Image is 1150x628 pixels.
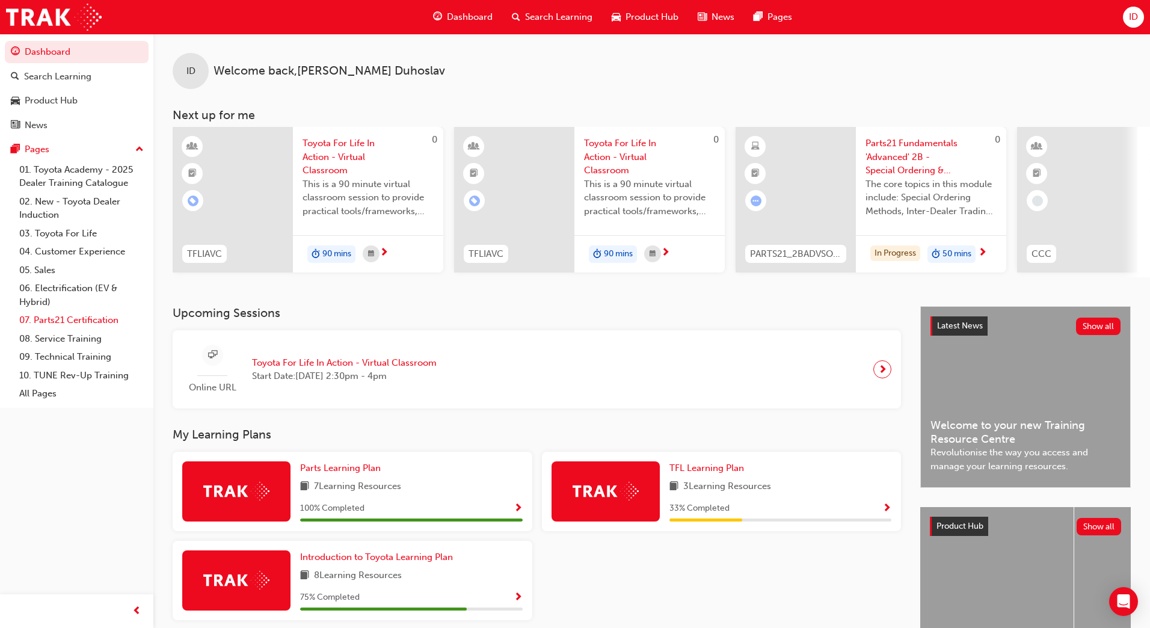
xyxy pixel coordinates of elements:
[936,521,983,531] span: Product Hub
[512,10,520,25] span: search-icon
[514,503,523,514] span: Show Progress
[447,10,493,24] span: Dashboard
[314,568,402,583] span: 8 Learning Resources
[11,72,19,82] span: search-icon
[300,502,364,516] span: 100 % Completed
[300,568,309,583] span: book-icon
[5,41,149,63] a: Dashboard
[978,248,987,259] span: next-icon
[14,242,149,261] a: 04. Customer Experience
[1032,247,1051,261] span: CCC
[14,330,149,348] a: 08. Service Training
[14,279,149,311] a: 06. Electrification (EV & Hybrid)
[312,247,320,262] span: duration-icon
[432,134,437,145] span: 0
[932,247,940,262] span: duration-icon
[380,248,389,259] span: next-icon
[751,166,760,182] span: booktick-icon
[300,479,309,494] span: book-icon
[712,10,734,24] span: News
[683,479,771,494] span: 3 Learning Resources
[214,64,445,78] span: Welcome back , [PERSON_NAME] Duhoslav
[584,177,715,218] span: This is a 90 minute virtual classroom session to provide practical tools/frameworks, behaviours a...
[300,550,458,564] a: Introduction to Toyota Learning Plan
[14,366,149,385] a: 10. TUNE Rev-Up Training
[767,10,792,24] span: Pages
[182,381,242,395] span: Online URL
[14,348,149,366] a: 09. Technical Training
[930,419,1121,446] span: Welcome to your new Training Resource Centre
[6,4,102,31] img: Trak
[135,142,144,158] span: up-icon
[688,5,744,29] a: news-iconNews
[300,552,453,562] span: Introduction to Toyota Learning Plan
[1077,518,1122,535] button: Show all
[751,195,761,206] span: learningRecordVerb_ATTEMPT-icon
[208,348,217,363] span: sessionType_ONLINE_URL-icon
[5,38,149,138] button: DashboardSearch LearningProduct HubNews
[173,306,901,320] h3: Upcoming Sessions
[132,604,141,619] span: prev-icon
[188,139,197,155] span: learningResourceType_INSTRUCTOR_LED-icon
[14,384,149,403] a: All Pages
[303,177,434,218] span: This is a 90 minute virtual classroom session to provide practical tools/frameworks, behaviours a...
[514,593,523,603] span: Show Progress
[669,502,730,516] span: 33 % Completed
[502,5,602,29] a: search-iconSearch Learning
[25,94,78,108] div: Product Hub
[604,247,633,261] span: 90 mins
[469,247,503,261] span: TFLIAVC
[995,134,1000,145] span: 0
[870,245,920,262] div: In Progress
[182,340,891,399] a: Online URLToyota For Life In Action - Virtual ClassroomStart Date:[DATE] 2:30pm - 4pm
[14,224,149,243] a: 03. Toyota For Life
[1129,10,1138,24] span: ID
[650,247,656,262] span: calendar-icon
[24,70,91,84] div: Search Learning
[14,311,149,330] a: 07. Parts21 Certification
[612,10,621,25] span: car-icon
[514,590,523,605] button: Show Progress
[754,10,763,25] span: pages-icon
[11,96,20,106] span: car-icon
[866,177,997,218] span: The core topics in this module include: Special Ordering Methods, Inter-Dealer Trading and Introd...
[698,10,707,25] span: news-icon
[525,10,592,24] span: Search Learning
[423,5,502,29] a: guage-iconDashboard
[669,463,744,473] span: TFL Learning Plan
[203,571,269,590] img: Trak
[300,463,381,473] span: Parts Learning Plan
[626,10,678,24] span: Product Hub
[593,247,601,262] span: duration-icon
[669,461,749,475] a: TFL Learning Plan
[188,166,197,182] span: booktick-icon
[252,369,437,383] span: Start Date: [DATE] 2:30pm - 4pm
[744,5,802,29] a: pages-iconPages
[14,261,149,280] a: 05. Sales
[1033,166,1041,182] span: booktick-icon
[470,139,478,155] span: learningResourceType_INSTRUCTOR_LED-icon
[878,361,887,378] span: next-icon
[920,306,1131,488] a: Latest NewsShow allWelcome to your new Training Resource CentreRevolutionise the way you access a...
[573,482,639,500] img: Trak
[930,446,1121,473] span: Revolutionise the way you access and manage your learning resources.
[14,161,149,192] a: 01. Toyota Academy - 2025 Dealer Training Catalogue
[930,316,1121,336] a: Latest NewsShow all
[11,120,20,131] span: news-icon
[5,90,149,112] a: Product Hub
[930,517,1121,536] a: Product HubShow all
[669,479,678,494] span: book-icon
[25,143,49,156] div: Pages
[300,461,386,475] a: Parts Learning Plan
[942,247,971,261] span: 50 mins
[11,144,20,155] span: pages-icon
[469,195,480,206] span: learningRecordVerb_ENROLL-icon
[173,127,443,272] a: 0TFLIAVCToyota For Life In Action - Virtual ClassroomThis is a 90 minute virtual classroom sessio...
[188,195,198,206] span: learningRecordVerb_ENROLL-icon
[750,247,841,261] span: PARTS21_2BADVSO_0522_EL
[187,247,222,261] span: TFLIAVC
[1076,318,1121,335] button: Show all
[584,137,715,177] span: Toyota For Life In Action - Virtual Classroom
[25,119,48,132] div: News
[882,503,891,514] span: Show Progress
